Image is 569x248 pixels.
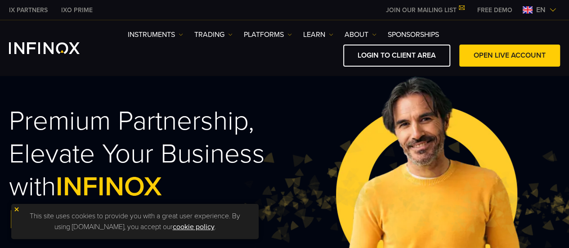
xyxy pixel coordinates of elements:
[470,5,519,15] a: INFINOX MENU
[2,5,54,15] a: INFINOX
[244,29,292,40] a: PLATFORMS
[459,45,560,67] a: OPEN LIVE ACCOUNT
[388,29,439,40] a: SPONSORSHIPS
[533,5,549,15] span: en
[9,42,101,54] a: INFINOX Logo
[13,206,20,212] img: yellow close icon
[303,29,333,40] a: Learn
[379,6,470,14] a: JOIN OUR MAILING LIST
[345,29,376,40] a: ABOUT
[9,171,162,236] span: INFINOX PARTNERS
[54,5,99,15] a: INFINOX
[173,222,215,231] a: cookie policy
[128,29,183,40] a: Instruments
[194,29,233,40] a: TRADING
[16,208,254,234] p: This site uses cookies to provide you with a great user experience. By using [DOMAIN_NAME], you a...
[343,45,450,67] a: LOGIN TO CLIENT AREA
[9,105,301,237] h2: Premium Partnership, Elevate Your Business with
